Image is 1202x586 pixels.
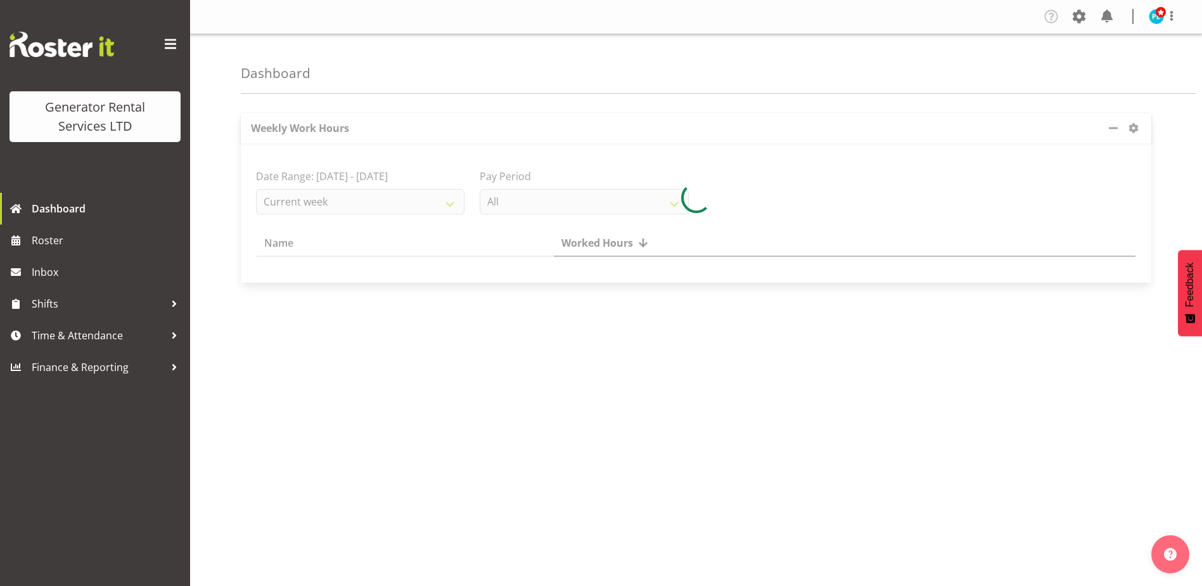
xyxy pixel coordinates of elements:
span: Roster [32,231,184,250]
button: Feedback - Show survey [1178,250,1202,336]
img: help-xxl-2.png [1164,548,1177,561]
img: payrol-lady11294.jpg [1149,9,1164,24]
h4: Dashboard [241,66,310,81]
span: Finance & Reporting [32,358,165,377]
div: Generator Rental Services LTD [22,98,168,136]
span: Inbox [32,263,184,282]
span: Shifts [32,294,165,313]
img: Rosterit website logo [10,32,114,57]
span: Dashboard [32,199,184,218]
span: Time & Attendance [32,326,165,345]
span: Feedback [1184,263,1196,307]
